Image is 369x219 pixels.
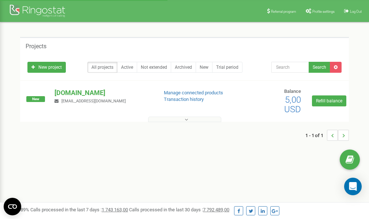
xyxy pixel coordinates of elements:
[102,207,128,212] u: 1 743 163,00
[284,88,301,94] span: Balance
[137,62,171,73] a: Not extended
[4,198,21,215] button: Open CMP widget
[212,62,242,73] a: Trial period
[305,130,327,141] span: 1 - 1 of 1
[54,88,152,98] p: [DOMAIN_NAME]
[312,95,346,106] a: Refill balance
[164,97,204,102] a: Transaction history
[27,62,66,73] a: New project
[30,207,128,212] span: Calls processed in the last 7 days :
[344,178,362,195] div: Open Intercom Messenger
[26,96,45,102] span: New
[26,43,46,50] h5: Projects
[350,10,362,14] span: Log Out
[164,90,223,95] a: Manage connected products
[305,122,349,148] nav: ...
[284,95,301,114] span: 5,00 USD
[271,10,296,14] span: Referral program
[271,62,309,73] input: Search
[196,62,212,73] a: New
[171,62,196,73] a: Archived
[129,207,229,212] span: Calls processed in the last 30 days :
[312,10,335,14] span: Profile settings
[309,62,330,73] button: Search
[61,99,126,103] span: [EMAIL_ADDRESS][DOMAIN_NAME]
[117,62,137,73] a: Active
[203,207,229,212] u: 7 792 489,00
[87,62,117,73] a: All projects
